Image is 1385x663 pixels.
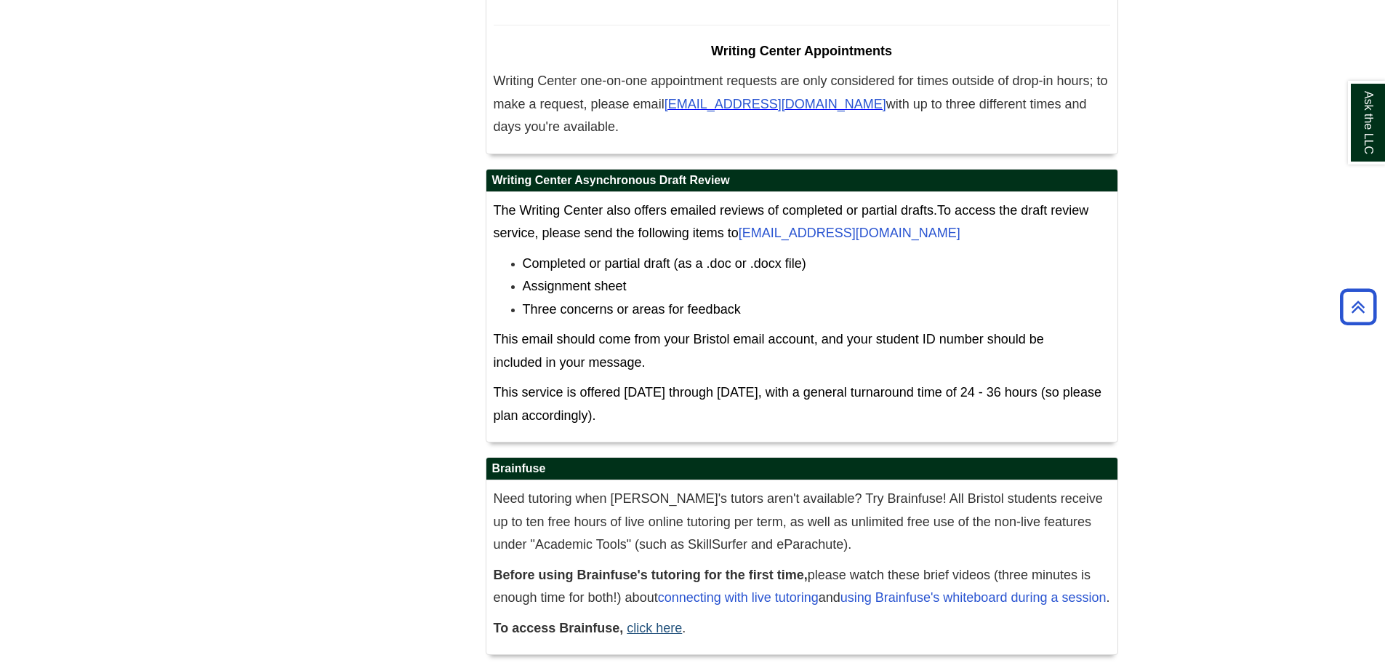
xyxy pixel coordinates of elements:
a: using Brainfuse's whiteboard during a session [840,590,1107,605]
span: Completed or partial draft (as a .doc or .docx file) [523,256,806,271]
span: The Writing Center also offers emailed reviews of completed or partial drafts. [494,203,938,218]
span: This service is offered [DATE] through [DATE], with a general turnaround time of 24 - 36 hours (s... [494,385,1101,423]
h2: Writing Center Asynchronous Draft Review [486,170,1117,192]
span: [EMAIL_ADDRESS][DOMAIN_NAME] [665,97,886,111]
span: Three concerns or areas for feedback [523,302,741,317]
strong: To access Brainfuse, [494,621,624,635]
a: Back to Top [1335,297,1381,317]
span: Assignment sheet [523,279,627,293]
span: please watch these brief videos (three minutes is enough time for both!) about and . [494,568,1110,606]
span: with up to three different times and days you're available. [494,97,1087,135]
span: Need tutoring when [PERSON_NAME]'s tutors aren't available? Try Brainfuse! All Bristol students r... [494,491,1103,552]
a: [EMAIL_ADDRESS][DOMAIN_NAME] [739,226,960,240]
a: [EMAIL_ADDRESS][DOMAIN_NAME] [665,99,886,111]
span: Writing Center one-on-one appointment requests are only considered for times outside of drop-in h... [494,74,1108,111]
span: Writing Center Appointments [711,44,892,58]
strong: Before using Brainfuse's tutoring for the first time, [494,568,808,582]
a: click here [627,621,682,635]
a: connecting with live tutoring [658,590,819,605]
span: This email should come from your Bristol email account, and your student ID number should be incl... [494,332,1044,370]
span: . [494,621,686,635]
h2: Brainfuse [486,458,1117,480]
